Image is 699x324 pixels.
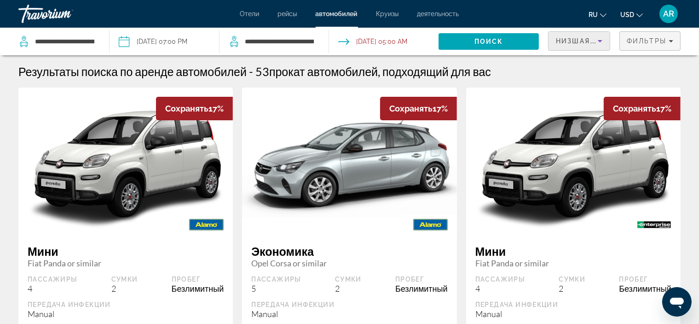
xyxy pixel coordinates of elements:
[417,10,459,18] a: деятельность
[338,28,407,55] button: Open drop-off date and time picker
[18,65,247,78] h1: Результаты поиска по аренде автомобилей
[251,275,301,283] div: Пассажиры
[620,11,634,18] span: USD
[619,275,671,283] div: Пробег
[663,9,674,18] span: AR
[111,283,138,294] div: 2
[172,283,224,294] div: Безлимитный
[475,309,671,319] div: Manual
[28,275,78,283] div: Пассажиры
[172,275,224,283] div: Пробег
[395,283,448,294] div: Безлимитный
[335,275,362,283] div: Сумки
[619,283,671,294] div: Безлимитный
[556,35,602,47] mat-select: Sort by
[111,275,138,283] div: Сумки
[251,309,447,319] div: Manual
[249,65,253,78] span: -
[269,65,491,78] span: прокат автомобилей, подходящий для вас
[335,283,362,294] div: 2
[240,10,260,18] a: Отели
[619,31,681,51] button: Filters
[475,244,671,258] span: Мини
[376,10,399,18] a: Круизы
[18,94,233,230] img: Fiat Panda or similar
[316,10,358,18] a: автомобилей
[255,65,491,78] h2: 53
[657,4,681,24] button: User Menu
[156,97,233,120] div: 17%
[556,37,613,45] span: Низшая цена
[28,300,224,309] div: Передача инфекции
[613,104,656,113] span: Сохранять
[18,2,110,26] a: Travorium
[395,275,448,283] div: Пробег
[389,104,433,113] span: Сохранять
[628,214,681,235] img: ENTERPRISE
[475,283,526,294] div: 4
[180,214,233,235] img: ALAMO
[466,94,681,230] img: Fiat Panda or similar
[627,37,666,45] span: Фильтры
[251,258,447,268] span: Opel Corsa or similar
[404,214,457,235] img: ALAMO
[251,283,301,294] div: 5
[475,275,526,283] div: Пассажиры
[34,35,95,48] input: Search pickup location
[251,300,447,309] div: Передача инфекции
[439,33,539,50] button: Search
[380,97,457,120] div: 17%
[28,258,224,268] span: Fiat Panda or similar
[662,287,692,317] iframe: Кнопка запуска окна обмена сообщениями
[119,28,187,55] button: Pickup date: Oct 16, 2025 07:00 PM
[475,300,671,309] div: Передача инфекции
[242,105,456,218] img: Opel Corsa or similar
[475,258,671,268] span: Fiat Panda or similar
[474,38,503,45] span: Поиск
[559,283,585,294] div: 2
[251,244,447,258] span: Экономика
[278,10,297,18] a: рейсы
[589,11,598,18] span: ru
[28,283,78,294] div: 4
[604,97,681,120] div: 17%
[28,309,224,319] div: Manual
[620,8,643,21] button: Change currency
[165,104,208,113] span: Сохранять
[589,8,607,21] button: Change language
[559,275,585,283] div: Сумки
[244,35,315,48] input: Search dropoff location
[28,244,224,258] span: Мини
